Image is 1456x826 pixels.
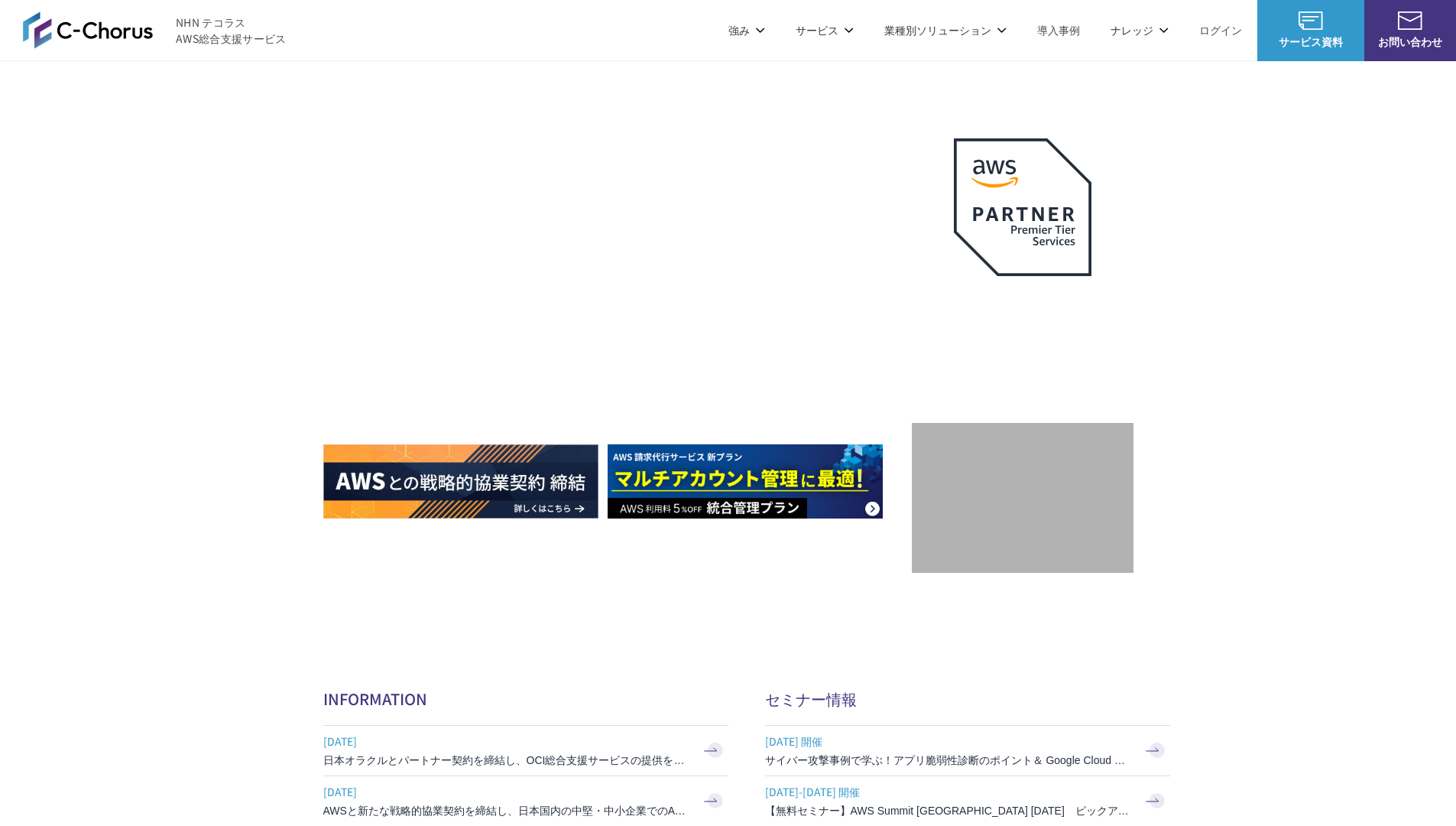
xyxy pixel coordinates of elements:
em: AWS [1005,294,1039,317]
h2: INFORMATION [323,688,728,710]
h3: AWSと新たな戦略的協業契約を締結し、日本国内の中堅・中小企業でのAWS活用を加速 [323,803,690,818]
p: サービス [796,22,854,38]
span: サービス資料 [1257,34,1364,50]
a: [DATE] 日本オラクルとパートナー契約を締結し、OCI総合支援サービスの提供を開始 [323,726,728,776]
img: AWSとの戦略的協業契約 締結 [323,444,598,519]
span: [DATE] 開催 [765,730,1132,753]
a: AWS総合支援サービス C-Chorus NHN テコラスAWS総合支援サービス [23,11,287,48]
span: [DATE] [323,730,690,753]
img: お問い合わせ [1398,11,1422,30]
img: AWS請求代行サービス 統合管理プラン [608,444,883,519]
p: 業種別ソリューション [884,22,1007,38]
span: NHN テコラス AWS総合支援サービス [176,15,287,47]
span: [DATE]-[DATE] 開催 [765,780,1132,803]
a: [DATE] 開催 サイバー攻撃事例で学ぶ！アプリ脆弱性診断のポイント＆ Google Cloud セキュリティ対策 [765,726,1170,776]
a: [DATE] AWSと新たな戦略的協業契約を締結し、日本国内の中堅・中小企業でのAWS活用を加速 [323,776,728,826]
p: 最上位プレミアティア サービスパートナー [936,294,1110,353]
a: [DATE]-[DATE] 開催 【無料セミナー】AWS Summit [GEOGRAPHIC_DATA] [DATE] ピックアップセッション [765,776,1170,826]
img: 契約件数 [942,446,1103,558]
p: 強み [728,22,765,38]
h3: 日本オラクルとパートナー契約を締結し、OCI総合支援サービスの提供を開始 [323,753,690,768]
img: AWSプレミアティアサービスパートナー [954,138,1091,276]
img: AWS総合支援サービス C-Chorus [23,11,153,48]
h3: サイバー攻撃事例で学ぶ！アプリ脆弱性診断のポイント＆ Google Cloud セキュリティ対策 [765,753,1132,768]
a: ログイン [1199,22,1242,38]
span: [DATE] [323,780,690,803]
p: AWSの導入からコスト削減、 構成・運用の最適化からデータ活用まで 規模や業種業態を問わない マネージドサービスで [323,169,912,236]
p: ナレッジ [1111,22,1169,38]
h3: 【無料セミナー】AWS Summit [GEOGRAPHIC_DATA] [DATE] ピックアップセッション [765,803,1132,818]
img: AWS総合支援サービス C-Chorus サービス資料 [1299,11,1323,30]
span: お問い合わせ [1364,34,1456,50]
a: 導入事例 [1037,22,1080,38]
h2: セミナー情報 [765,688,1170,710]
h1: AWS ジャーニーの 成功を実現 [323,252,912,398]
